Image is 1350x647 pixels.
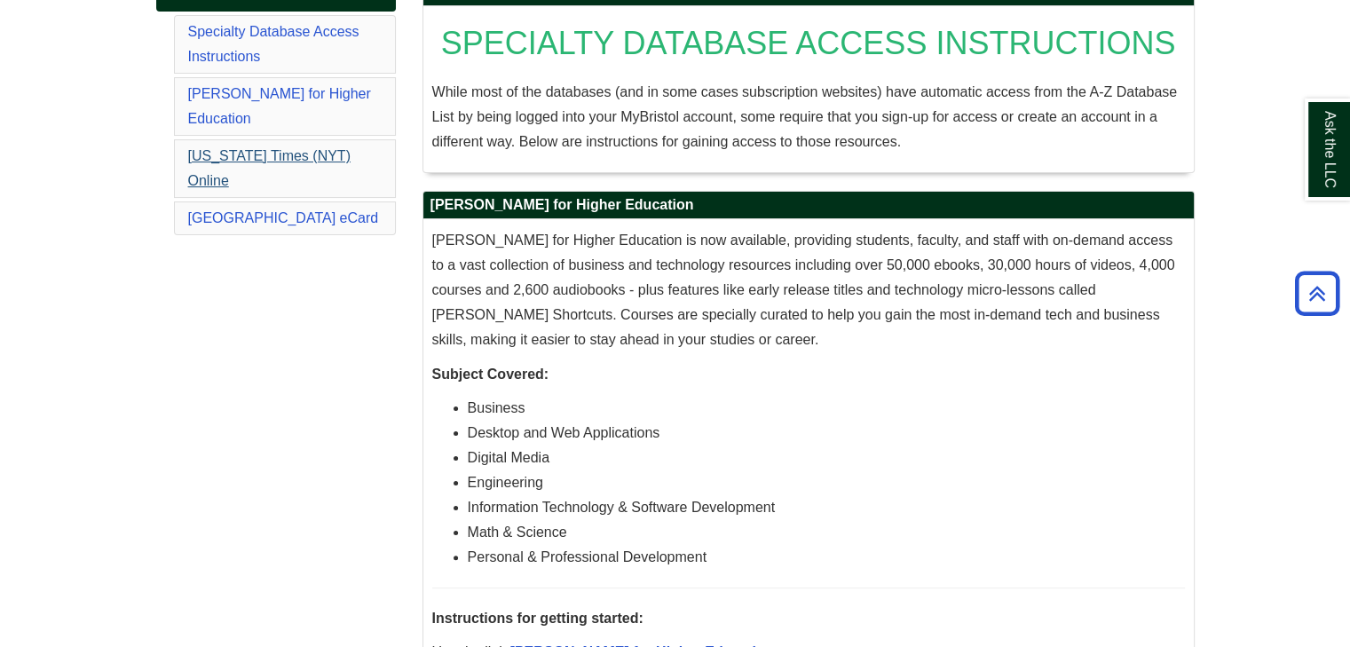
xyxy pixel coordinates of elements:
a: [US_STATE] Times (NYT) Online [188,148,351,188]
strong: Instructions for getting started: [432,611,643,626]
span: SPECIALTY DATABASE ACCESS INSTRUCTIONS [441,25,1176,61]
a: [GEOGRAPHIC_DATA] eCard [188,210,379,225]
li: Information Technology & Software Development [468,495,1185,520]
li: Math & Science [468,520,1185,545]
a: Back to Top [1289,281,1346,305]
li: Personal & Professional Development [468,545,1185,570]
li: Engineering [468,470,1185,495]
strong: Subject Covered: [432,367,549,382]
p: [PERSON_NAME] for Higher Education is now available, providing students, faculty, and staff with ... [432,228,1185,352]
a: Specialty Database Access Instructions [188,24,359,64]
li: Digital Media [468,446,1185,470]
h2: [PERSON_NAME] for Higher Education [423,192,1194,219]
li: Desktop and Web Applications [468,421,1185,446]
p: While most of the databases (and in some cases subscription websites) have automatic access from ... [432,80,1185,154]
a: [PERSON_NAME] for Higher Education [188,86,371,126]
li: Business [468,396,1185,421]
